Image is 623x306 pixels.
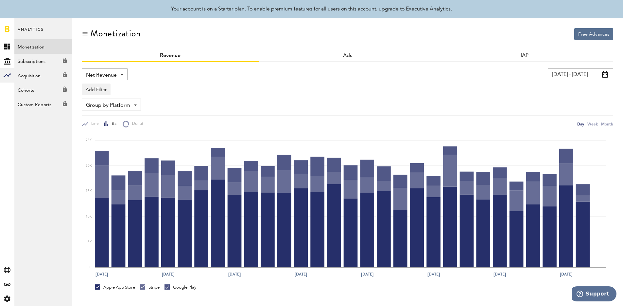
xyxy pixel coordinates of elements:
[88,240,92,244] text: 5K
[86,139,92,142] text: 25K
[86,215,92,218] text: 10K
[140,284,160,290] div: Stripe
[14,39,72,54] a: Monetization
[90,28,141,39] div: Monetization
[228,271,241,277] text: [DATE]
[343,53,352,58] a: Ads
[86,164,92,167] text: 20K
[14,68,72,83] a: Acquisition
[361,271,373,277] text: [DATE]
[14,54,72,68] a: Subscriptions
[164,284,196,290] div: Google Play
[86,100,130,111] span: Group by Platform
[162,271,174,277] text: [DATE]
[587,121,598,127] div: Week
[86,70,117,81] span: Net Revenue
[18,26,43,39] span: Analytics
[560,271,572,277] text: [DATE]
[95,271,108,277] text: [DATE]
[88,121,99,127] span: Line
[493,271,506,277] text: [DATE]
[521,53,528,58] a: IAP
[574,28,613,40] button: Free Advances
[90,266,92,269] text: 0
[171,5,452,13] div: Your account is on a Starter plan. To enable premium features for all users on this account, upgr...
[14,83,72,97] a: Cohorts
[14,97,72,111] a: Custom Reports
[295,271,307,277] text: [DATE]
[109,121,118,127] span: Bar
[427,271,440,277] text: [DATE]
[572,286,616,303] iframe: Opens a widget where you can find more information
[86,190,92,193] text: 15K
[601,121,613,127] div: Month
[129,121,143,127] span: Donut
[95,284,135,290] div: Apple App Store
[160,53,181,58] a: Revenue
[577,121,584,127] div: Day
[82,84,111,95] button: Add Filter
